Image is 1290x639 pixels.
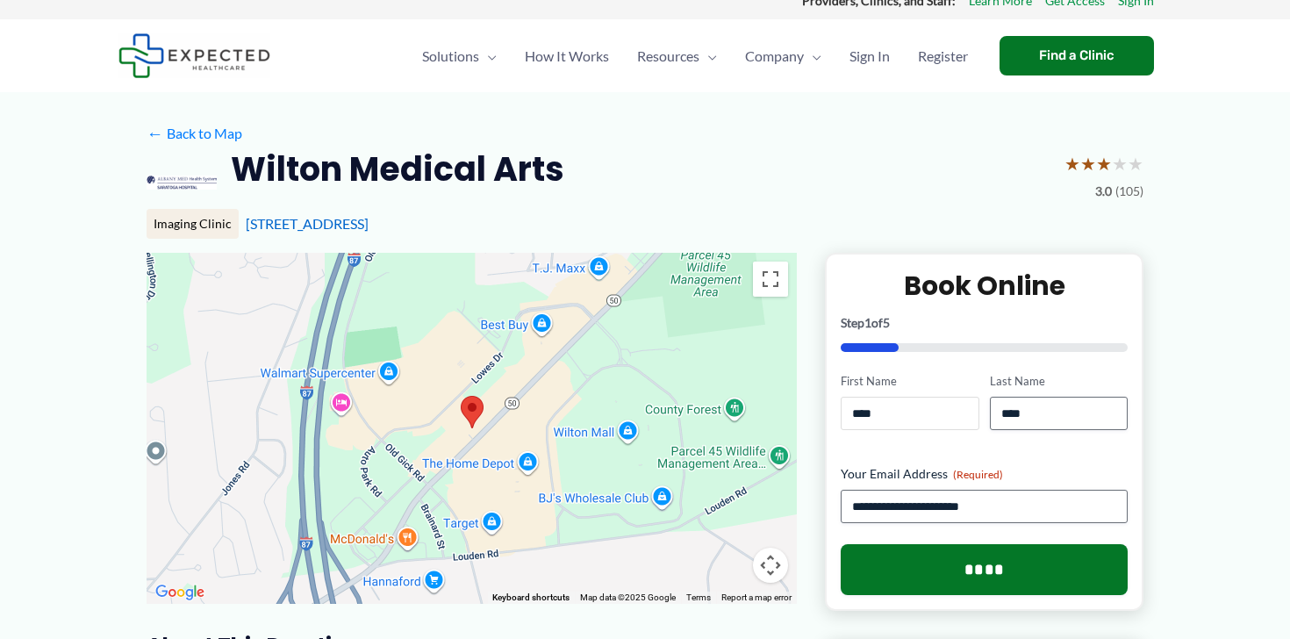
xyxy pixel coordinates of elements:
[721,592,792,602] a: Report a map error
[804,25,821,87] span: Menu Toggle
[147,125,163,141] span: ←
[1064,147,1080,180] span: ★
[1096,147,1112,180] span: ★
[918,25,968,87] span: Register
[1095,180,1112,203] span: 3.0
[1115,180,1143,203] span: (105)
[637,25,699,87] span: Resources
[686,592,711,602] a: Terms (opens in new tab)
[1112,147,1128,180] span: ★
[147,209,239,239] div: Imaging Clinic
[864,315,871,330] span: 1
[990,373,1128,390] label: Last Name
[151,581,209,604] img: Google
[492,592,570,604] button: Keyboard shortcuts
[147,120,242,147] a: ←Back to Map
[753,548,788,583] button: Map camera controls
[231,147,564,190] h2: Wilton Medical Arts
[883,315,890,330] span: 5
[408,25,511,87] a: SolutionsMenu Toggle
[525,25,609,87] span: How It Works
[904,25,982,87] a: Register
[623,25,731,87] a: ResourcesMenu Toggle
[1000,36,1154,75] a: Find a Clinic
[699,25,717,87] span: Menu Toggle
[580,592,676,602] span: Map data ©2025 Google
[841,465,1128,483] label: Your Email Address
[511,25,623,87] a: How It Works
[841,373,978,390] label: First Name
[745,25,804,87] span: Company
[849,25,890,87] span: Sign In
[835,25,904,87] a: Sign In
[408,25,982,87] nav: Primary Site Navigation
[422,25,479,87] span: Solutions
[753,262,788,297] button: Toggle fullscreen view
[953,468,1003,481] span: (Required)
[841,317,1128,329] p: Step of
[1128,147,1143,180] span: ★
[151,581,209,604] a: Open this area in Google Maps (opens a new window)
[731,25,835,87] a: CompanyMenu Toggle
[1080,147,1096,180] span: ★
[479,25,497,87] span: Menu Toggle
[841,269,1128,303] h2: Book Online
[246,215,369,232] a: [STREET_ADDRESS]
[118,33,270,78] img: Expected Healthcare Logo - side, dark font, small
